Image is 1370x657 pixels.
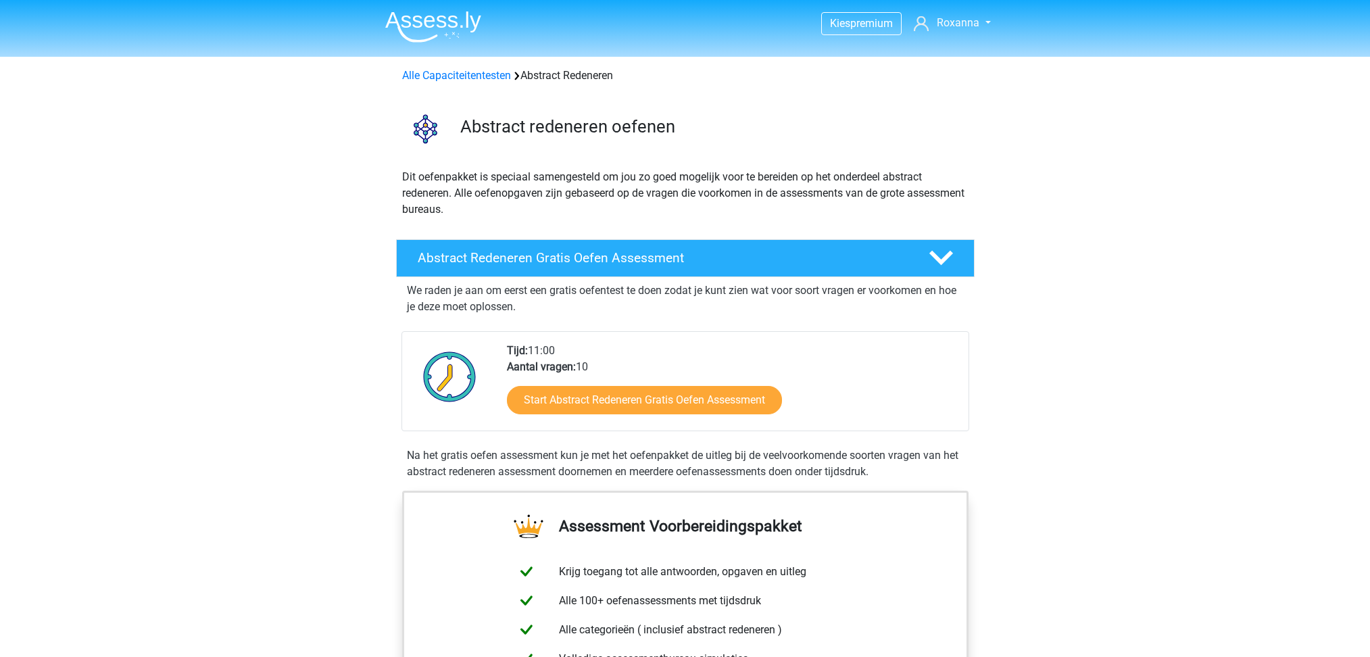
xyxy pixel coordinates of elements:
b: Tijd: [507,344,528,357]
a: Roxanna [908,15,996,31]
img: Klok [416,343,484,410]
img: abstract redeneren [397,100,454,157]
div: 11:00 10 [497,343,968,431]
span: premium [850,17,893,30]
a: Start Abstract Redeneren Gratis Oefen Assessment [507,386,782,414]
a: Kiespremium [822,14,901,32]
p: Dit oefenpakket is speciaal samengesteld om jou zo goed mogelijk voor te bereiden op het onderdee... [402,169,969,218]
h4: Abstract Redeneren Gratis Oefen Assessment [418,250,907,266]
div: Na het gratis oefen assessment kun je met het oefenpakket de uitleg bij de veelvoorkomende soorte... [401,447,969,480]
b: Aantal vragen: [507,360,576,373]
div: Abstract Redeneren [397,68,974,84]
p: We raden je aan om eerst een gratis oefentest te doen zodat je kunt zien wat voor soort vragen er... [407,283,964,315]
img: Assessly [385,11,481,43]
a: Alle Capaciteitentesten [402,69,511,82]
a: Abstract Redeneren Gratis Oefen Assessment [391,239,980,277]
span: Roxanna [937,16,979,29]
h3: Abstract redeneren oefenen [460,116,964,137]
span: Kies [830,17,850,30]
